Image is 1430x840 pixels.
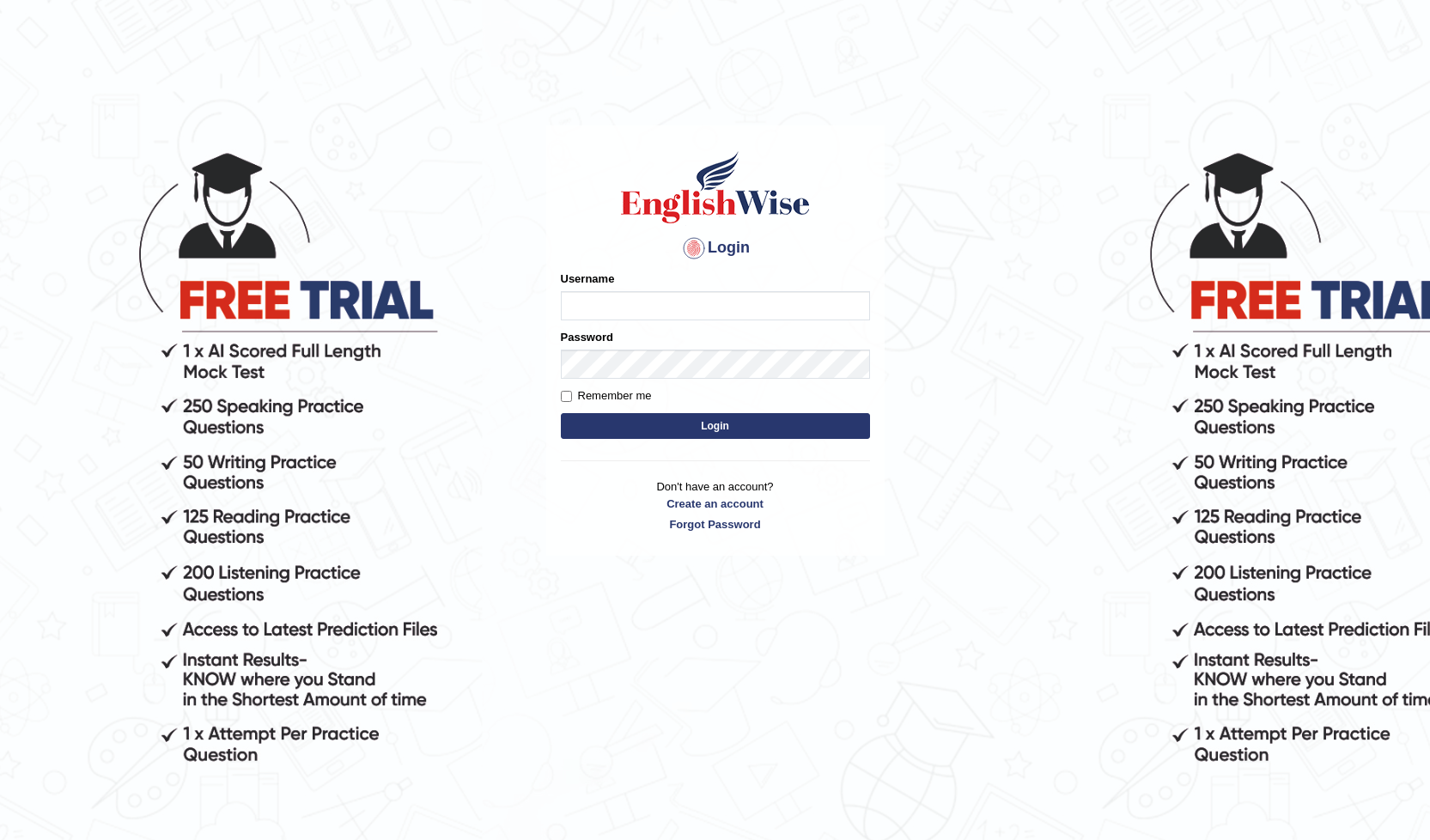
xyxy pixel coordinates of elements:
[561,413,870,439] button: Login
[561,516,870,533] a: Forgot Password
[561,271,615,287] label: Username
[561,496,870,512] a: Create an account
[618,149,813,226] img: Logo of English Wise sign in for intelligent practice with AI
[561,234,870,262] h4: Login
[561,391,572,402] input: Remember me
[561,478,870,532] p: Don't have an account?
[561,387,652,405] label: Remember me
[561,329,613,345] label: Password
